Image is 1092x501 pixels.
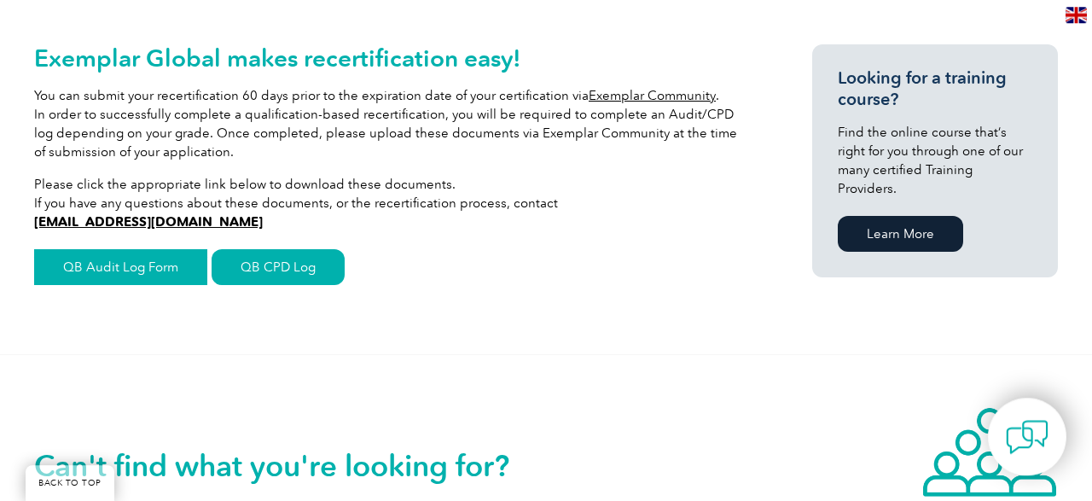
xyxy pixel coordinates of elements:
h2: Can't find what you're looking for? [34,452,546,480]
p: Please click the appropriate link below to download these documents. If you have any questions ab... [34,175,751,231]
a: Learn More [838,216,963,252]
a: QB CPD Log [212,249,345,285]
a: QB Audit Log Form [34,249,207,285]
p: You can submit your recertification 60 days prior to the expiration date of your certification vi... [34,86,751,161]
a: BACK TO TOP [26,465,114,501]
h2: Exemplar Global makes recertification easy! [34,44,751,72]
a: Exemplar Community [589,88,716,103]
img: icon-community.webp [921,406,1058,498]
img: contact-chat.png [1006,416,1048,458]
p: Find the online course that’s right for you through one of our many certified Training Providers. [838,123,1032,198]
img: en [1066,7,1087,23]
h3: Looking for a training course? [838,67,1032,110]
a: [EMAIL_ADDRESS][DOMAIN_NAME] [34,214,263,230]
